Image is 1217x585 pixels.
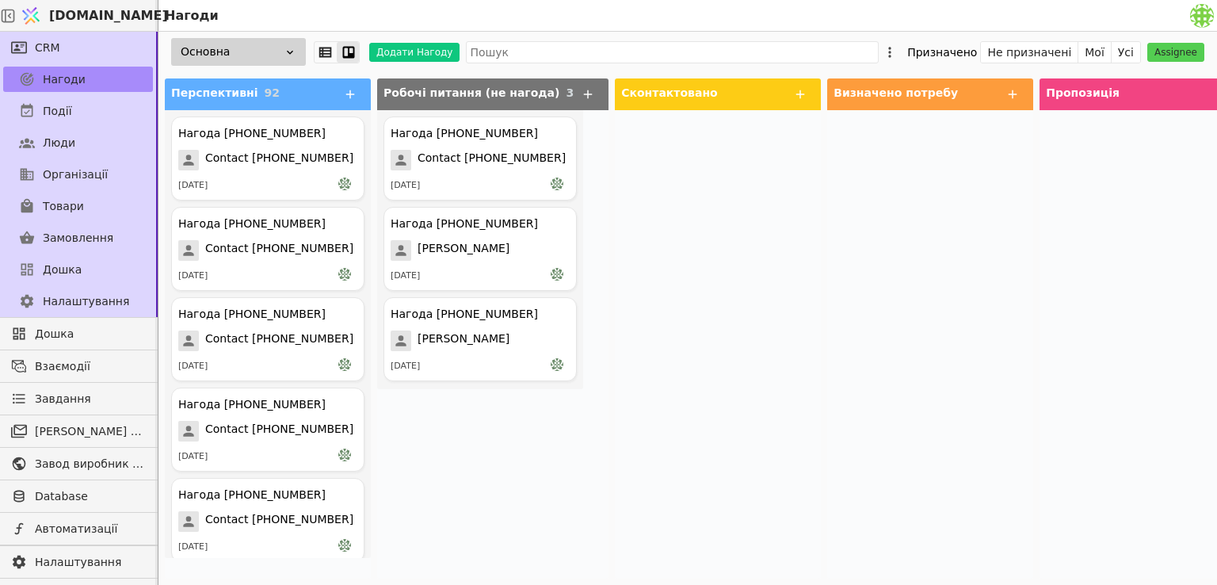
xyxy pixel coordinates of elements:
span: Contact [PHONE_NUMBER] [205,421,353,442]
h2: Нагоди [158,6,219,25]
span: Робочі питання (не нагода) [383,86,559,99]
a: Дошка [3,321,153,346]
a: Налаштування [3,549,153,575]
a: Автоматизації [3,516,153,541]
a: Нагоди [3,67,153,92]
div: Нагода [PHONE_NUMBER]Contact [PHONE_NUMBER][DATE]ma [171,388,364,472]
button: Assignee [1147,43,1204,62]
div: Нагода [PHONE_NUMBER]Contact [PHONE_NUMBER][DATE]ma [383,117,577,201]
a: Люди [3,130,153,155]
span: Дошка [35,326,145,342]
span: Contact [PHONE_NUMBER] [418,150,566,170]
img: ma [551,358,563,371]
span: Перспективні [171,86,258,99]
img: ma [551,178,563,190]
div: Нагода [PHONE_NUMBER]Contact [PHONE_NUMBER][DATE]ma [171,207,364,291]
button: Усі [1112,41,1140,63]
img: Logo [19,1,43,31]
a: [DOMAIN_NAME] [16,1,158,31]
div: Призначено [907,41,977,63]
span: [PERSON_NAME] [418,240,509,261]
div: Нагода [PHONE_NUMBER]Contact [PHONE_NUMBER][DATE]ma [171,297,364,381]
span: Завод виробник металочерепиці - B2B платформа [35,456,145,472]
span: CRM [35,40,60,56]
a: Налаштування [3,289,153,314]
a: [PERSON_NAME] розсилки [3,419,153,444]
a: Замовлення [3,225,153,250]
span: [DOMAIN_NAME] [49,6,168,25]
span: 92 [264,86,279,99]
span: Події [43,103,72,120]
div: [DATE] [178,360,208,373]
a: Дошка [3,257,153,282]
div: Нагода [PHONE_NUMBER] [178,306,326,323]
span: Contact [PHONE_NUMBER] [205,240,353,261]
div: Нагода [PHONE_NUMBER]Contact [PHONE_NUMBER][DATE]ma [171,117,364,201]
div: Нагода [PHONE_NUMBER] [391,125,538,142]
a: Організації [3,162,153,187]
div: [DATE] [391,179,420,193]
input: Пошук [466,41,879,63]
span: Налаштування [43,293,129,310]
img: ma [338,178,351,190]
img: ma [338,449,351,461]
div: [DATE] [391,270,420,283]
div: Нагода [PHONE_NUMBER]Contact [PHONE_NUMBER][DATE]ma [171,478,364,562]
span: Взаємодії [35,358,145,375]
span: [PERSON_NAME] розсилки [35,423,145,440]
span: Contact [PHONE_NUMBER] [205,150,353,170]
a: Взаємодії [3,354,153,379]
a: Завдання [3,386,153,411]
div: Основна [171,38,306,66]
div: [DATE] [391,360,420,373]
div: Нагода [PHONE_NUMBER][PERSON_NAME][DATE]ma [383,297,577,381]
span: 3 [566,86,574,99]
div: Нагода [PHONE_NUMBER] [178,125,326,142]
div: Нагода [PHONE_NUMBER] [178,487,326,503]
span: Сконтактовано [621,86,717,99]
div: Нагода [PHONE_NUMBER][PERSON_NAME][DATE]ma [383,207,577,291]
span: Нагоди [43,71,86,88]
a: Database [3,484,153,509]
a: CRM [3,35,153,60]
div: [DATE] [178,179,208,193]
a: Товари [3,193,153,219]
div: Нагода [PHONE_NUMBER] [178,216,326,232]
span: Contact [PHONE_NUMBER] [205,331,353,351]
span: Автоматизації [35,521,145,537]
div: [DATE] [178,541,208,554]
button: Не призначені [981,41,1078,63]
img: ma [338,539,351,552]
img: ma [551,268,563,281]
span: Налаштування [35,554,145,571]
div: Нагода [PHONE_NUMBER] [391,306,538,323]
span: Дошка [43,262,82,278]
span: Визначено потребу [834,86,958,99]
span: Товари [43,198,84,215]
span: Завдання [35,391,91,407]
div: [DATE] [178,270,208,283]
span: Організації [43,166,108,183]
button: Мої [1078,41,1112,63]
div: [DATE] [178,450,208,464]
div: Нагода [PHONE_NUMBER] [391,216,538,232]
span: Database [35,488,145,505]
a: Події [3,98,153,124]
span: Люди [43,135,75,151]
div: Нагода [PHONE_NUMBER] [178,396,326,413]
button: Додати Нагоду [369,43,460,62]
span: Contact [PHONE_NUMBER] [205,511,353,532]
a: Завод виробник металочерепиці - B2B платформа [3,451,153,476]
img: ma [338,268,351,281]
img: c56b98c4be1b1f86fa77b837c1b4802b [1190,4,1214,28]
span: Замовлення [43,230,113,247]
span: Пропозиція [1046,86,1120,99]
img: ma [338,358,351,371]
span: [PERSON_NAME] [418,331,509,351]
